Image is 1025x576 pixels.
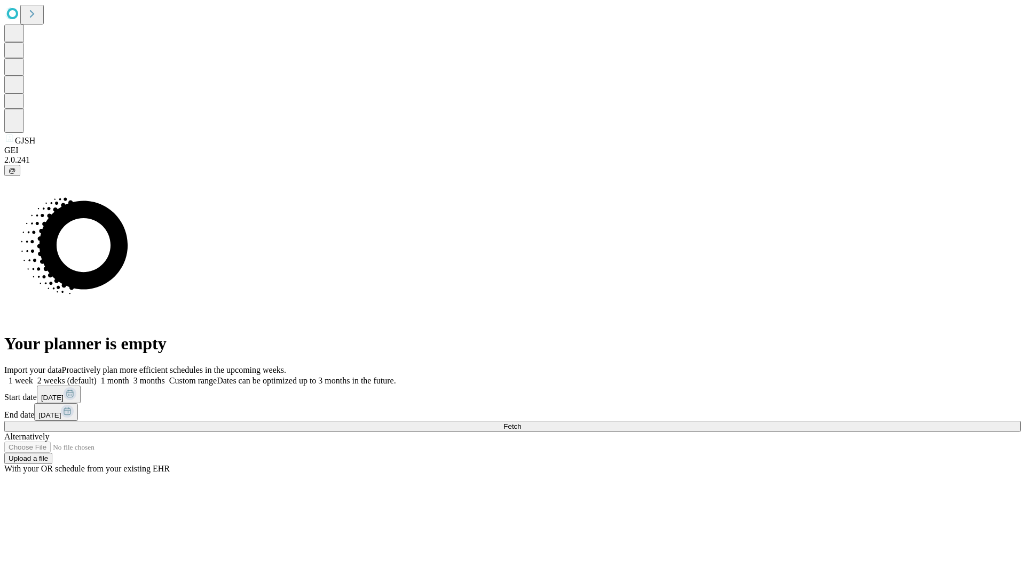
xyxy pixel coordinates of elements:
div: 2.0.241 [4,155,1021,165]
span: With your OR schedule from your existing EHR [4,464,170,473]
button: Fetch [4,421,1021,432]
span: Import your data [4,365,62,374]
span: 2 weeks (default) [37,376,97,385]
span: [DATE] [38,411,61,419]
span: @ [9,166,16,174]
span: Proactively plan more efficient schedules in the upcoming weeks. [62,365,286,374]
span: 1 week [9,376,33,385]
span: 1 month [101,376,129,385]
button: Upload a file [4,453,52,464]
button: [DATE] [34,403,78,421]
div: Start date [4,386,1021,403]
button: [DATE] [37,386,81,403]
div: End date [4,403,1021,421]
span: Fetch [503,422,521,430]
span: Alternatively [4,432,49,441]
span: Custom range [169,376,217,385]
div: GEI [4,146,1021,155]
button: @ [4,165,20,176]
span: GJSH [15,136,35,145]
span: Dates can be optimized up to 3 months in the future. [217,376,396,385]
span: 3 months [133,376,165,385]
span: [DATE] [41,394,64,402]
h1: Your planner is empty [4,334,1021,354]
